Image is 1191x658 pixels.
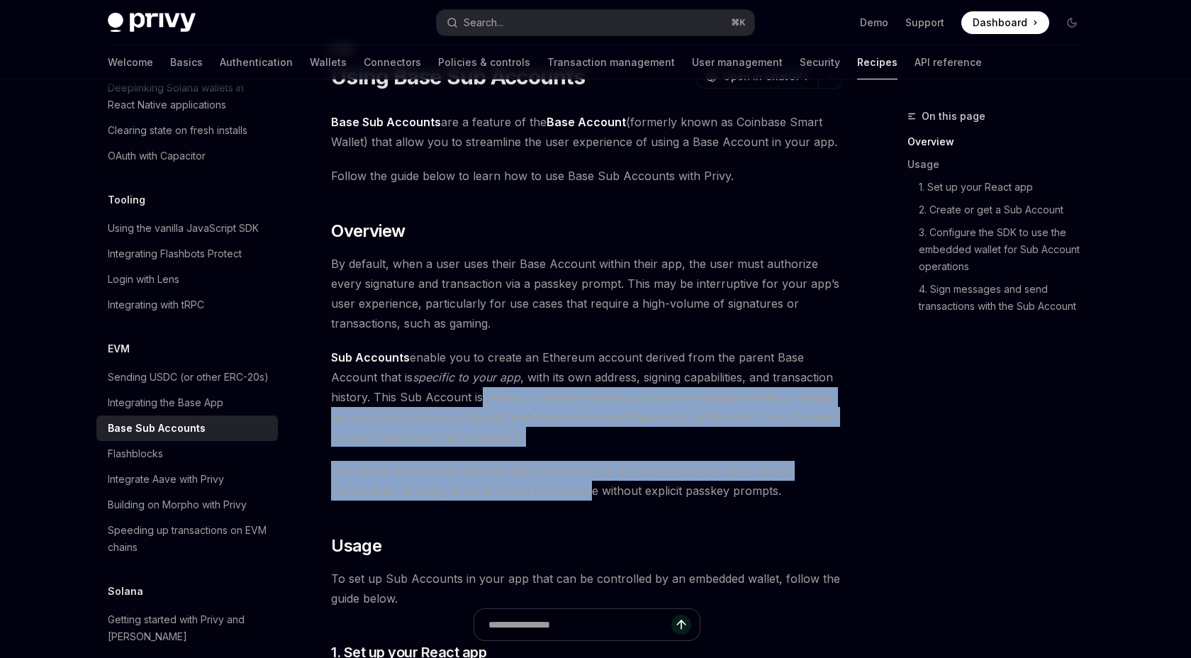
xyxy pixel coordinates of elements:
a: Recipes [857,45,898,79]
span: By default, when a user uses their Base Account within their app, the user must authorize every s... [331,254,842,333]
a: Base Sub Accounts [331,115,441,130]
a: Integrating with tRPC [96,292,278,318]
em: specific to your app [413,370,520,384]
span: are a feature of the (formerly known as Coinbase Smart Wallet) that allow you to streamline the u... [331,112,842,152]
h5: Solana [108,583,143,600]
a: API reference [915,45,982,79]
a: Getting started with Privy and [PERSON_NAME] [96,607,278,649]
span: Dashboard [973,16,1027,30]
span: enable you to create an Ethereum account derived from the parent Base Account that is , with its ... [331,347,842,447]
a: Security [800,45,840,79]
a: Authentication [220,45,293,79]
button: Send message [671,615,691,635]
a: Using the vanilla JavaScript SDK [96,216,278,241]
div: Getting started with Privy and [PERSON_NAME] [108,611,269,645]
a: Dashboard [961,11,1049,34]
div: Integrating Flashbots Protect [108,245,242,262]
span: Sub accounts can even transact with the balance of the parent account using Spend Permissions, al... [331,461,842,501]
a: Transaction management [547,45,675,79]
span: Overview [331,220,405,242]
a: 3. Configure the SDK to use the embedded wallet for Sub Account operations [919,221,1095,278]
div: Speeding up transactions on EVM chains [108,522,269,556]
a: Support [905,16,944,30]
a: Policies & controls [438,45,530,79]
a: Sub Accounts [331,350,410,365]
a: 2. Create or get a Sub Account [919,199,1095,221]
a: Sending USDC (or other ERC-20s) [96,364,278,390]
a: Integrating the Base App [96,390,278,416]
div: Integrate Aave with Privy [108,471,224,488]
div: Using the vanilla JavaScript SDK [108,220,259,237]
span: On this page [922,108,985,125]
div: Clearing state on fresh installs [108,122,247,139]
a: 4. Sign messages and send transactions with the Sub Account [919,278,1095,318]
span: Usage [331,535,381,557]
div: Integrating the Base App [108,394,223,411]
h5: EVM [108,340,130,357]
h5: Tooling [108,191,145,208]
a: OAuth with Capacitor [96,143,278,169]
em: not [518,410,535,424]
div: Flashblocks [108,445,163,462]
a: Base Sub Accounts [96,416,278,441]
a: 1. Set up your React app [919,176,1095,199]
a: Flashblocks [96,441,278,467]
div: Base Sub Accounts [108,420,206,437]
div: OAuth with Capacitor [108,147,206,164]
a: Connectors [364,45,421,79]
button: Search...⌘K [437,10,754,35]
a: Clearing state on fresh installs [96,118,278,143]
span: Follow the guide below to learn how to use Base Sub Accounts with Privy. [331,166,842,186]
a: Basics [170,45,203,79]
a: Wallets [310,45,347,79]
a: Welcome [108,45,153,79]
a: Building on Morpho with Privy [96,492,278,518]
a: User management [692,45,783,79]
div: Sending USDC (or other ERC-20s) [108,369,269,386]
img: dark logo [108,13,196,33]
a: Base Account [547,115,626,130]
div: Integrating with tRPC [108,296,204,313]
span: To set up Sub Accounts in your app that can be controlled by an embedded wallet, follow the guide... [331,569,842,608]
a: Login with Lens [96,267,278,292]
div: Login with Lens [108,271,179,288]
button: Toggle dark mode [1061,11,1083,34]
a: Speeding up transactions on EVM chains [96,518,278,560]
span: ⌘ K [731,17,746,28]
a: Usage [907,153,1095,176]
a: Overview [907,130,1095,153]
div: Search... [464,14,503,31]
a: Integrating Flashbots Protect [96,241,278,267]
a: Demo [860,16,888,30]
a: Integrate Aave with Privy [96,467,278,492]
div: Building on Morpho with Privy [108,496,247,513]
